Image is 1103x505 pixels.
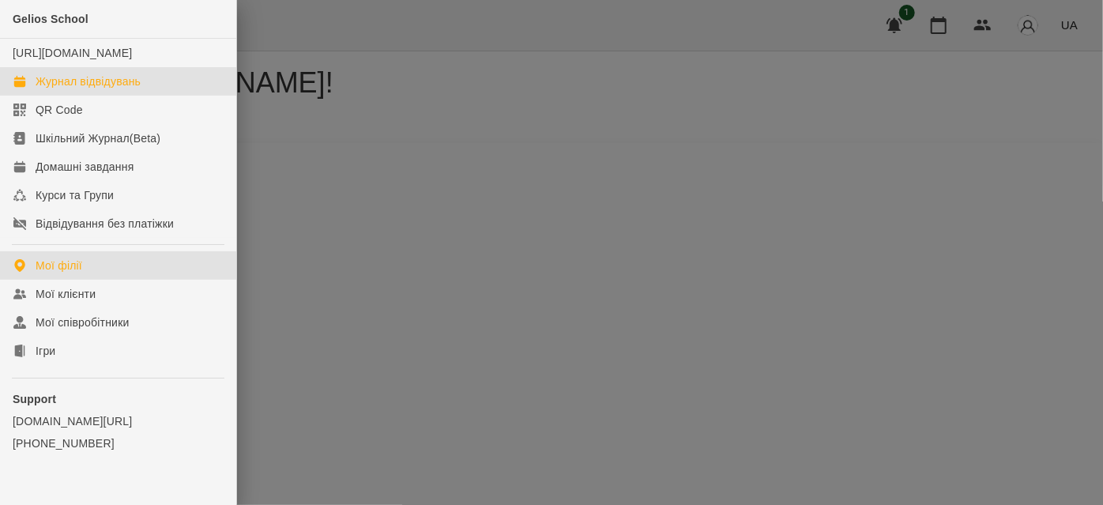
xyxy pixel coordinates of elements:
div: Журнал відвідувань [36,73,141,89]
a: [DOMAIN_NAME][URL] [13,413,224,429]
a: [URL][DOMAIN_NAME] [13,47,132,59]
p: Support [13,391,224,407]
div: Домашні завдання [36,159,134,175]
div: Шкільний Журнал(Beta) [36,130,160,146]
div: Відвідування без платіжки [36,216,174,232]
a: [PHONE_NUMBER] [13,435,224,451]
div: Курси та Групи [36,187,114,203]
div: Мої співробітники [36,315,130,330]
div: Мої філії [36,258,82,273]
div: QR Code [36,102,83,118]
div: Ігри [36,343,55,359]
span: Gelios School [13,13,88,25]
div: Мої клієнти [36,286,96,302]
